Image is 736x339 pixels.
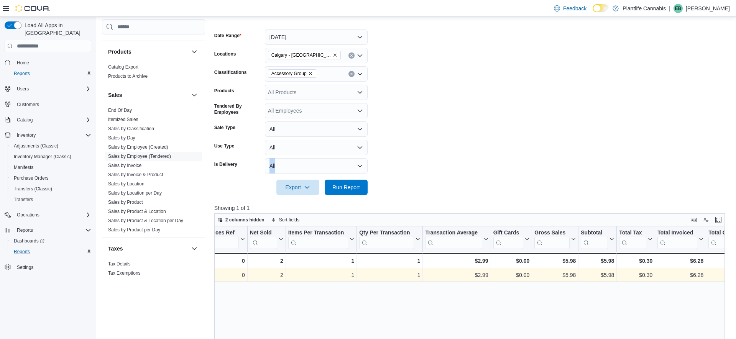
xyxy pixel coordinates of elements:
span: EB [675,4,681,13]
img: Cova [15,5,50,12]
span: Dark Mode [593,12,593,13]
a: Customers [14,100,42,109]
a: End Of Day [108,108,132,113]
button: Purchase Orders [8,173,94,183]
div: $5.98 [581,270,614,280]
span: Inventory Manager (Classic) [14,154,71,160]
span: Accessory Group [271,70,307,77]
button: Home [2,57,94,68]
button: Settings [2,262,94,273]
button: Open list of options [357,108,363,114]
span: Sales by Product & Location per Day [108,218,183,224]
h3: Taxes [108,245,123,252]
span: Sales by Product & Location [108,208,166,215]
div: 2 [250,270,283,280]
button: Qty Per Transaction [359,229,420,249]
div: Total Tax [619,229,646,237]
button: All [265,158,368,174]
button: Enter fullscreen [714,215,723,224]
div: 0 [203,270,245,280]
a: Products to Archive [108,74,148,79]
button: Open list of options [357,89,363,95]
button: Sales [190,90,199,100]
span: Inventory [17,132,36,138]
span: Inventory Manager (Classic) [11,152,91,161]
span: Calgary - [GEOGRAPHIC_DATA] [271,51,331,59]
a: Reports [11,247,33,256]
h3: Products [108,48,131,56]
a: Sales by Employee (Created) [108,144,168,150]
span: End Of Day [108,107,132,113]
a: Inventory Manager (Classic) [11,152,74,161]
span: Export [281,180,315,195]
button: Catalog [14,115,36,124]
span: Settings [14,262,91,272]
div: $6.28 [657,256,703,265]
div: Qty Per Transaction [359,229,414,249]
button: [DATE] [265,29,368,45]
label: Is Delivery [214,161,237,167]
a: Sales by Product & Location [108,209,166,214]
div: $5.98 [534,270,576,280]
div: 1 [359,256,420,265]
span: Transfers (Classic) [11,184,91,193]
button: Inventory [2,130,94,141]
button: Subtotal [581,229,614,249]
a: Sales by Day [108,135,135,141]
div: 1 [288,270,355,280]
button: Adjustments (Classic) [8,141,94,151]
span: Run Report [332,183,360,191]
div: Taxes [102,259,205,281]
span: Purchase Orders [11,174,91,183]
span: Customers [14,100,91,109]
button: Operations [14,210,43,219]
a: Sales by Product [108,200,143,205]
a: Sales by Location [108,181,145,187]
span: Users [14,84,91,93]
a: Sales by Product per Day [108,227,160,233]
button: Transaction Average [425,229,488,249]
button: Inventory Manager (Classic) [8,151,94,162]
div: Net Sold [250,229,277,237]
div: Qty Per Transaction [359,229,414,237]
button: Taxes [108,245,188,252]
span: Operations [14,210,91,219]
div: $0.00 [493,256,529,265]
button: Remove Accessory Group from selection in this group [308,71,313,76]
a: Sales by Invoice & Product [108,172,163,177]
span: Catalog [17,117,33,123]
div: Pricing [102,28,205,41]
div: Invoices Ref [203,229,238,237]
button: Users [2,84,94,94]
button: Inventory [14,131,39,140]
a: Tax Details [108,261,131,267]
p: | [669,4,670,13]
button: Catalog [2,115,94,125]
span: Manifests [11,163,91,172]
a: Sales by Employee (Tendered) [108,154,171,159]
div: $0.00 [493,270,529,280]
div: Total Invoiced [657,229,697,249]
button: Display options [701,215,711,224]
a: Sales by Classification [108,126,154,131]
a: Transfers [11,195,36,204]
button: Items Per Transaction [288,229,354,249]
div: Transaction Average [425,229,482,249]
a: Tax Exemptions [108,270,141,276]
a: Settings [14,263,36,272]
span: Adjustments (Classic) [14,143,58,149]
div: 1 [359,270,420,280]
span: Users [17,86,29,92]
button: Remove Calgary - Harvest Hills from selection in this group [333,53,337,57]
a: Manifests [11,163,36,172]
span: Home [14,57,91,67]
span: Customers [17,102,39,108]
span: Feedback [563,5,586,12]
button: Manifests [8,162,94,173]
span: Itemized Sales [108,116,138,123]
span: Settings [17,264,33,270]
span: Calgary - Harvest Hills [268,51,341,59]
h3: Sales [108,91,122,99]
